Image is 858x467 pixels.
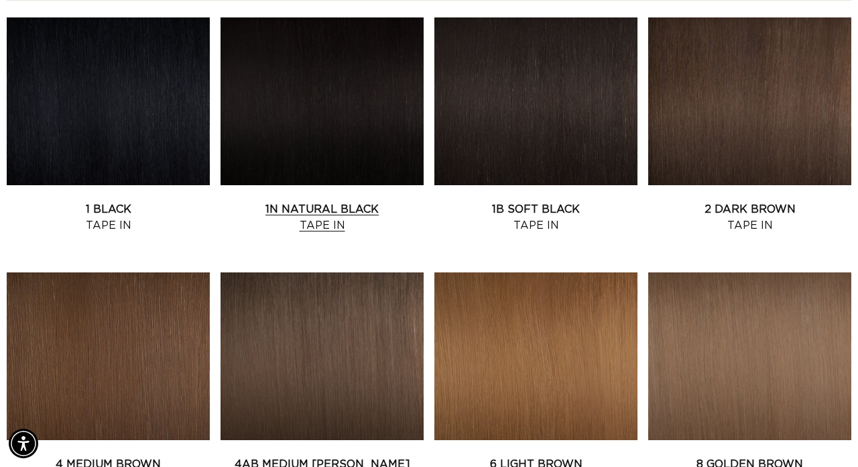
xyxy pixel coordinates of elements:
[7,201,210,234] a: 1 Black Tape In
[648,201,851,234] a: 2 Dark Brown Tape In
[434,201,637,234] a: 1B Soft Black Tape In
[221,201,424,234] a: 1N Natural Black Tape In
[791,403,858,467] iframe: Chat Widget
[9,429,38,458] div: Accessibility Menu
